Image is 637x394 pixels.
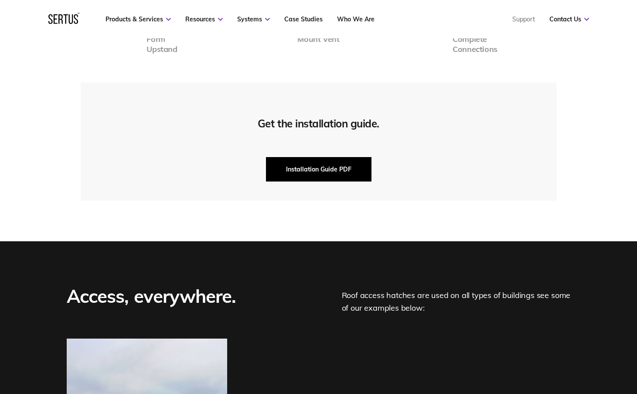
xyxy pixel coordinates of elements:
[284,15,323,23] a: Case Studies
[258,117,379,130] div: Get the installation guide.
[266,157,371,182] button: Installation Guide PDF
[512,15,535,23] a: Support
[146,34,177,54] div: Form Upstand
[480,293,637,394] iframe: Chat Widget
[106,15,171,23] a: Products & Services
[237,15,270,23] a: Systems
[342,284,571,315] div: Roof access hatches are used on all types of buildings see some of our examples below:
[67,284,241,315] div: Access, everywhere.
[185,15,223,23] a: Resources
[297,34,339,45] div: Mount Vent
[337,15,375,23] a: Who We Are
[549,15,589,23] a: Contact Us
[453,34,497,54] div: Complete Connections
